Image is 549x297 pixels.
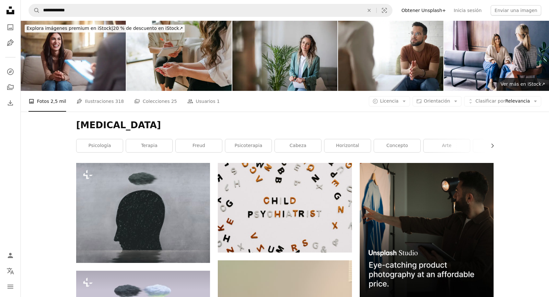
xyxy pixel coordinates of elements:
[324,139,371,152] a: horizontal
[4,65,17,78] a: Explorar
[134,91,177,112] a: Colecciones 25
[4,280,17,293] button: Menú
[29,4,392,17] form: Encuentra imágenes en todo el sitio
[232,21,337,91] img: Terapeuta tomando notas durante la sesión de terapia en la oficina en casa
[76,210,210,216] a: Tristeza, depresión, trastorno bipolar, soledad, pintura al óleo, ilustración de pintura conceptu...
[21,21,189,36] a: Explora imágenes premium en iStock|20 % de descuento en iStock↗
[377,4,392,17] button: Búsqueda visual
[76,91,124,112] a: Ilustraciones 318
[76,139,123,152] a: psicología
[4,96,17,109] a: Historial de descargas
[413,96,461,106] button: Orientación
[126,21,231,91] img: Joven hablando de sus problemas de salud mental
[4,36,17,49] a: Ilustraciones
[29,4,40,17] button: Buscar en Unsplash
[225,139,272,152] a: psicoterapia
[76,119,494,131] h1: [MEDICAL_DATA]
[398,5,450,16] a: Obtener Unsplash+
[374,139,420,152] a: Concepto
[496,78,549,91] a: Ver más en iStock↗
[171,98,177,105] span: 25
[473,139,520,152] a: felicidad
[27,26,113,31] span: Explora imágenes premium en iStock |
[187,91,220,112] a: Usuarios 1
[217,98,220,105] span: 1
[486,139,494,152] button: desplazar lista a la derecha
[218,163,352,252] img: texto
[360,163,494,297] img: file-1715714098234-25b8b4e9d8faimage
[21,21,126,91] img: Mujer feliz hablando con su terapeuta en casa.
[76,163,210,263] img: Tristeza, depresión, trastorno bipolar, soledad, pintura al óleo, ilustración de pintura conceptu...
[500,81,545,87] span: Ver más en iStock ↗
[4,249,17,262] a: Iniciar sesión / Registrarse
[4,81,17,94] a: Colecciones
[275,139,321,152] a: cabeza
[362,4,376,17] button: Borrar
[424,139,470,152] a: arte
[475,98,505,104] span: Clasificar por
[450,5,485,16] a: Inicia sesión
[27,26,183,31] span: 20 % de descuento en iStock ↗
[4,265,17,278] button: Idioma
[444,21,549,91] img: Un cliente sonriente está teniendo una conversación confidencial con un psicólogo consultor.
[491,5,541,16] button: Enviar una imagen
[218,204,352,210] a: texto
[464,96,541,106] button: Clasificar porRelevancia
[475,98,530,105] span: Relevancia
[424,98,450,104] span: Orientación
[115,98,124,105] span: 318
[176,139,222,152] a: Freud
[126,139,172,152] a: terapia
[380,98,399,104] span: Licencia
[338,21,443,91] img: Psychotherapy
[4,21,17,34] a: Fotos
[369,96,410,106] button: Licencia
